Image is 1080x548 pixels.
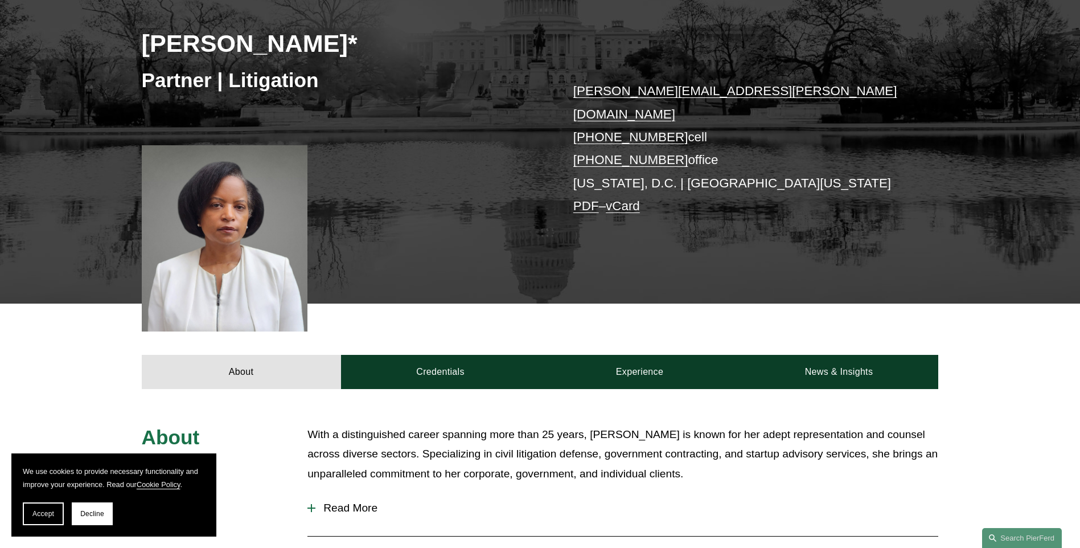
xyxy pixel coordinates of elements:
[32,510,54,518] span: Accept
[72,502,113,525] button: Decline
[739,355,938,389] a: News & Insights
[307,425,938,484] p: With a distinguished career spanning more than 25 years, [PERSON_NAME] is known for her adept rep...
[137,480,180,489] a: Cookie Policy
[142,28,540,58] h2: [PERSON_NAME]*
[573,80,905,218] p: cell office [US_STATE], D.C. | [GEOGRAPHIC_DATA][US_STATE] –
[606,199,640,213] a: vCard
[23,502,64,525] button: Accept
[540,355,740,389] a: Experience
[315,502,938,514] span: Read More
[341,355,540,389] a: Credentials
[573,199,599,213] a: PDF
[142,355,341,389] a: About
[573,153,688,167] a: [PHONE_NUMBER]
[142,68,540,93] h3: Partner | Litigation
[142,426,200,448] span: About
[11,453,216,537] section: Cookie banner
[573,84,897,121] a: [PERSON_NAME][EMAIL_ADDRESS][PERSON_NAME][DOMAIN_NAME]
[307,493,938,523] button: Read More
[982,528,1062,548] a: Search this site
[573,130,688,144] a: [PHONE_NUMBER]
[23,465,205,491] p: We use cookies to provide necessary functionality and improve your experience. Read our .
[80,510,104,518] span: Decline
